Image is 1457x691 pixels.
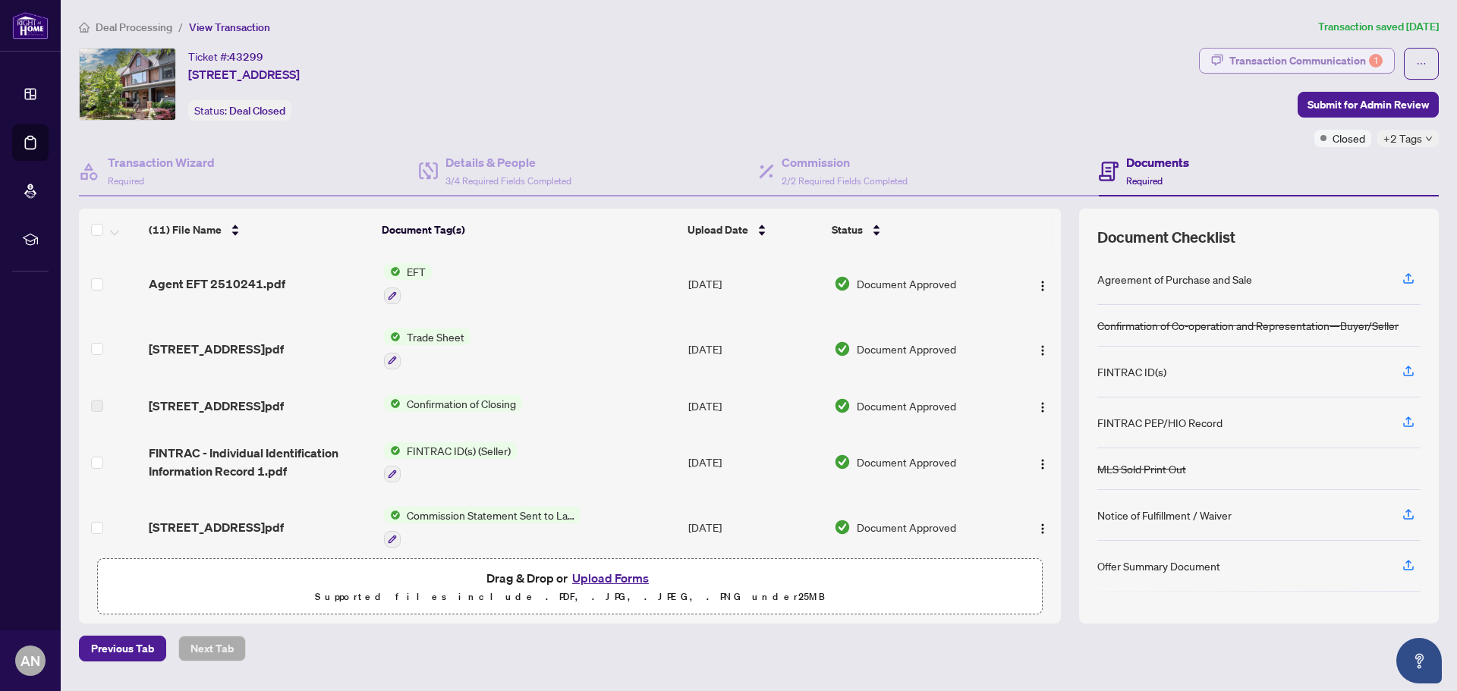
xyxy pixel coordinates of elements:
span: EFT [401,263,432,280]
span: [STREET_ADDRESS]pdf [149,518,284,536]
li: / [178,18,183,36]
div: FINTRAC PEP/HIO Record [1097,414,1223,431]
h4: Transaction Wizard [108,153,215,171]
span: Drag & Drop or [486,568,653,588]
th: Upload Date [681,209,826,251]
div: Status: [188,100,291,121]
h4: Details & People [445,153,571,171]
span: Document Approved [857,519,956,536]
span: (11) File Name [149,221,222,238]
span: [STREET_ADDRESS] [188,65,300,83]
span: Commission Statement Sent to Lawyer [401,507,581,523]
span: Submit for Admin Review [1308,93,1429,117]
span: View Transaction [189,20,270,34]
img: Status Icon [384,442,401,459]
img: Logo [1037,401,1049,413]
button: Open asap [1396,638,1442,683]
span: 43299 [229,50,263,64]
button: Upload Forms [568,568,653,588]
span: Agent EFT 2510241.pdf [149,275,285,293]
button: Logo [1031,337,1055,361]
img: Logo [1037,523,1049,535]
span: [STREET_ADDRESS]pdf [149,397,284,415]
div: MLS Sold Print Out [1097,460,1186,477]
td: [DATE] [682,495,827,560]
button: Logo [1031,515,1055,539]
span: Required [1126,175,1163,187]
span: Document Approved [857,275,956,292]
div: 1 [1369,54,1383,68]
div: Confirmation of Co-operation and Representation—Buyer/Seller [1097,317,1399,334]
td: [DATE] [682,251,827,316]
div: Offer Summary Document [1097,558,1220,574]
th: Document Tag(s) [376,209,681,251]
button: Logo [1031,394,1055,418]
td: [DATE] [682,316,827,382]
img: Document Status [834,341,851,357]
div: Agreement of Purchase and Sale [1097,271,1252,287]
span: Trade Sheet [401,328,470,345]
span: Required [108,175,144,187]
img: Logo [1037,344,1049,356]
button: Logo [1031,272,1055,296]
img: IMG-E12245987_1.jpg [80,49,175,120]
img: Status Icon [384,328,401,345]
p: Supported files include .PDF, .JPG, .JPEG, .PNG under 25 MB [107,588,1033,606]
button: Next Tab [178,636,246,661]
img: Logo [1037,280,1049,292]
img: Status Icon [384,263,401,280]
img: logo [12,11,49,39]
td: [DATE] [682,382,827,430]
span: +2 Tags [1383,130,1422,147]
span: Document Approved [857,454,956,470]
span: FINTRAC - Individual Identification Information Record 1.pdf [149,444,372,480]
span: Deal Closed [229,104,285,118]
button: Status IconConfirmation of Closing [384,395,522,412]
h4: Commission [782,153,908,171]
span: Status [832,221,863,238]
img: Document Status [834,454,851,470]
img: Status Icon [384,507,401,523]
th: Status [826,209,1005,251]
span: Drag & Drop orUpload FormsSupported files include .PDF, .JPG, .JPEG, .PNG under25MB [98,559,1042,615]
button: Previous Tab [79,636,166,661]
span: Document Approved [857,397,956,414]
span: [STREET_ADDRESS]pdf [149,340,284,358]
img: Document Status [834,519,851,536]
button: Submit for Admin Review [1298,92,1439,118]
div: Ticket #: [188,48,263,65]
span: down [1425,135,1433,143]
div: Notice of Fulfillment / Waiver [1097,507,1232,523]
img: Document Status [834,275,851,292]
img: Document Status [834,397,851,414]
span: Deal Processing [96,20,172,34]
div: Transaction Communication [1229,49,1383,73]
span: Previous Tab [91,636,154,661]
div: FINTRAC ID(s) [1097,363,1166,380]
span: Closed [1333,130,1365,146]
img: Status Icon [384,395,401,412]
span: 2/2 Required Fields Completed [782,175,908,187]
th: (11) File Name [143,209,376,251]
span: home [79,22,90,33]
article: Transaction saved [DATE] [1318,18,1439,36]
button: Status IconCommission Statement Sent to Lawyer [384,507,581,548]
button: Status IconTrade Sheet [384,328,470,369]
span: Confirmation of Closing [401,395,522,412]
span: Upload Date [688,221,748,238]
td: [DATE] [682,430,827,495]
button: Status IconFINTRAC ID(s) (Seller) [384,442,517,483]
h4: Documents [1126,153,1189,171]
span: AN [20,650,40,671]
span: FINTRAC ID(s) (Seller) [401,442,517,459]
span: Document Approved [857,341,956,357]
img: Logo [1037,458,1049,470]
button: Logo [1031,450,1055,474]
button: Status IconEFT [384,263,432,304]
button: Transaction Communication1 [1199,48,1395,74]
span: 3/4 Required Fields Completed [445,175,571,187]
span: ellipsis [1416,58,1427,69]
span: Document Checklist [1097,227,1235,248]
